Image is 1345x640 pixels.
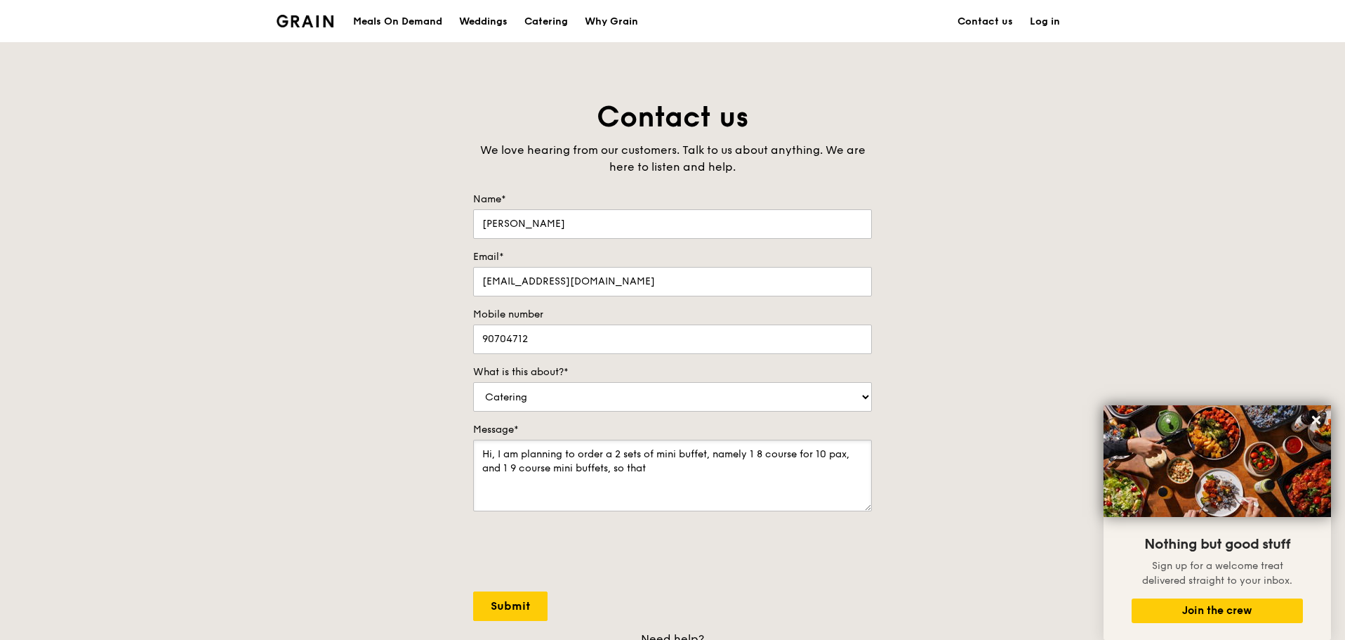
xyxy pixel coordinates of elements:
[576,1,647,43] a: Why Grain
[473,98,872,136] h1: Contact us
[524,1,568,43] div: Catering
[516,1,576,43] a: Catering
[353,1,442,43] div: Meals On Demand
[473,365,872,379] label: What is this about?*
[473,192,872,207] label: Name*
[451,1,516,43] a: Weddings
[473,423,872,437] label: Message*
[277,15,333,27] img: Grain
[459,1,508,43] div: Weddings
[1132,599,1303,623] button: Join the crew
[949,1,1021,43] a: Contact us
[473,592,548,621] input: Submit
[1142,560,1292,587] span: Sign up for a welcome treat delivered straight to your inbox.
[473,525,687,580] iframe: reCAPTCHA
[1104,405,1331,517] img: DSC07876-Edit02-Large.jpeg
[473,250,872,264] label: Email*
[473,308,872,322] label: Mobile number
[1305,409,1327,431] button: Close
[1144,536,1290,553] span: Nothing but good stuff
[473,142,872,176] div: We love hearing from our customers. Talk to us about anything. We are here to listen and help.
[585,1,638,43] div: Why Grain
[1021,1,1068,43] a: Log in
